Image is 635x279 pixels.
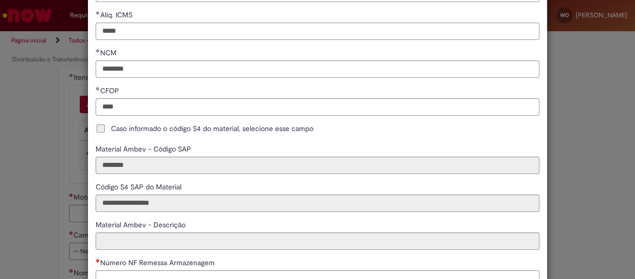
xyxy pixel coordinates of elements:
[96,144,193,154] label: Somente leitura - Material Ambev - Código SAP
[111,123,313,134] span: Caso informado o código S4 do material, selecione esse campo
[96,11,100,15] span: Obrigatório Preenchido
[96,220,188,229] span: Somente leitura - Material Ambev - Descrição
[96,49,100,53] span: Obrigatório Preenchido
[96,87,100,91] span: Obrigatório Preenchido
[96,182,184,191] span: Somente leitura - Código S4 SAP do Material
[96,144,193,154] span: Somente leitura - Material Ambev - Código SAP
[96,157,539,174] input: Material Ambev - Código SAP
[96,232,539,250] input: Material Ambev - Descrição
[96,98,539,116] input: CFOP
[100,258,217,267] span: Número NF Remessa Armazenagem
[100,86,121,95] span: CFOP
[96,259,100,263] span: Necessários
[96,23,539,40] input: Aliq. ICMS
[96,60,539,78] input: NCM
[96,220,188,230] label: Somente leitura - Material Ambev - Descrição
[96,195,539,212] input: Código S4 SAP do Material
[100,10,134,19] span: Aliq. ICMS
[100,48,119,57] span: NCM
